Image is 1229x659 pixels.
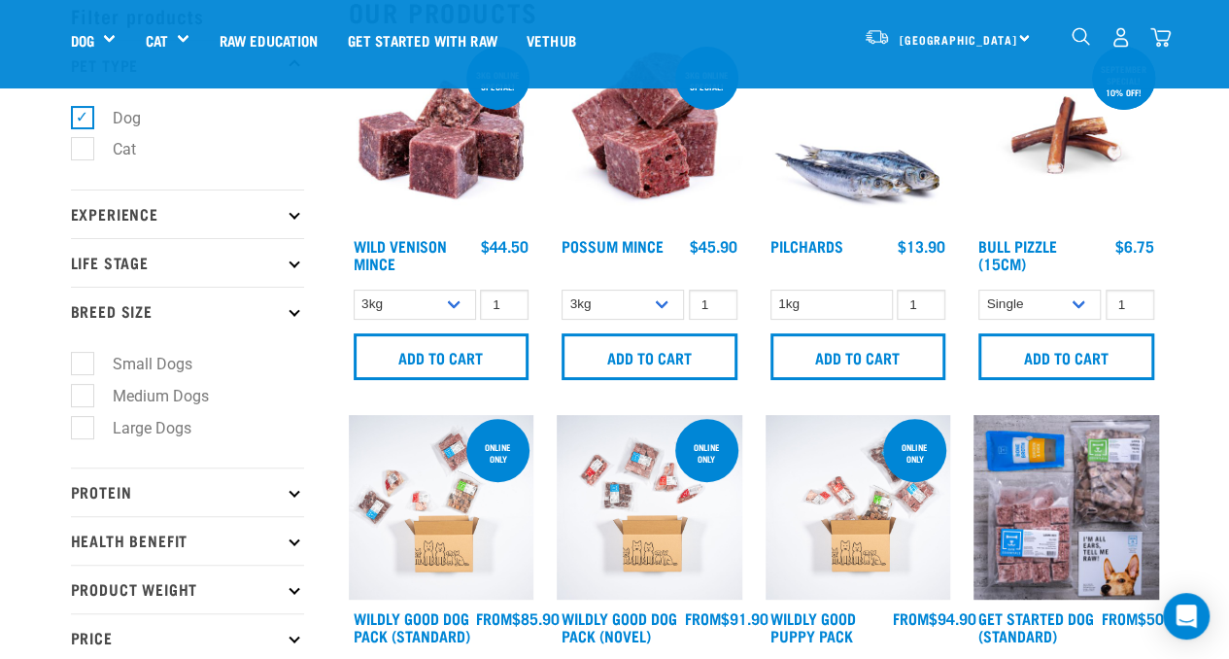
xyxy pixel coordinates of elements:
img: van-moving.png [864,28,890,46]
input: 1 [897,290,945,320]
img: NSP Dog Standard Update [973,415,1159,601]
a: Raw Education [204,1,332,79]
a: Get started with Raw [333,1,512,79]
a: Possum Mince [562,241,664,250]
span: [GEOGRAPHIC_DATA] [900,36,1017,43]
img: Dog 0 2sec [349,415,534,601]
input: Add to cart [354,333,529,380]
a: Wildly Good Puppy Pack [770,613,856,640]
p: Life Stage [71,238,304,287]
img: 1102 Possum Mince 01 [557,43,742,228]
label: Cat [82,137,144,161]
span: FROM [893,613,929,622]
span: FROM [1101,613,1137,622]
div: $45.90 [690,237,737,255]
img: user.png [1110,27,1131,48]
div: Open Intercom Messenger [1163,593,1210,640]
p: Health Benefit [71,516,304,565]
a: Cat [145,29,167,52]
input: Add to cart [562,333,737,380]
input: Add to cart [770,333,946,380]
label: Dog [82,106,149,130]
a: Wild Venison Mince [354,241,447,267]
input: 1 [480,290,529,320]
a: Bull Pizzle (15cm) [978,241,1057,267]
div: $13.90 [898,237,945,255]
img: Puppy 0 2sec [766,415,951,601]
a: Wildly Good Dog Pack (Standard) [354,613,470,640]
p: Experience [71,190,304,238]
input: 1 [689,290,737,320]
img: Bull Pizzle [973,43,1159,228]
a: Get Started Dog (Standard) [978,613,1094,640]
img: Dog Novel 0 2sec [557,415,742,601]
input: Add to cart [978,333,1154,380]
p: Product Weight [71,565,304,613]
div: Online Only [675,433,738,473]
div: Online Only [466,433,529,473]
img: Four Whole Pilchards [766,43,951,228]
label: Small Dogs [82,352,200,376]
div: $94.90 [893,609,976,627]
div: $50.90 [1101,609,1184,627]
span: FROM [684,613,720,622]
p: Protein [71,468,304,516]
div: $44.50 [481,237,529,255]
input: 1 [1106,290,1154,320]
label: Large Dogs [82,416,199,440]
a: Pilchards [770,241,843,250]
a: Vethub [512,1,591,79]
img: Pile Of Cubed Wild Venison Mince For Pets [349,43,534,228]
div: $91.90 [684,609,768,627]
a: Dog [71,29,94,52]
span: FROM [476,613,512,622]
div: $6.75 [1115,237,1154,255]
label: Medium Dogs [82,384,217,408]
div: Online Only [883,433,946,473]
img: home-icon@2x.png [1150,27,1171,48]
p: Breed Size [71,287,304,335]
img: home-icon-1@2x.png [1072,27,1090,46]
div: $85.90 [476,609,560,627]
a: Wildly Good Dog Pack (Novel) [562,613,677,640]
